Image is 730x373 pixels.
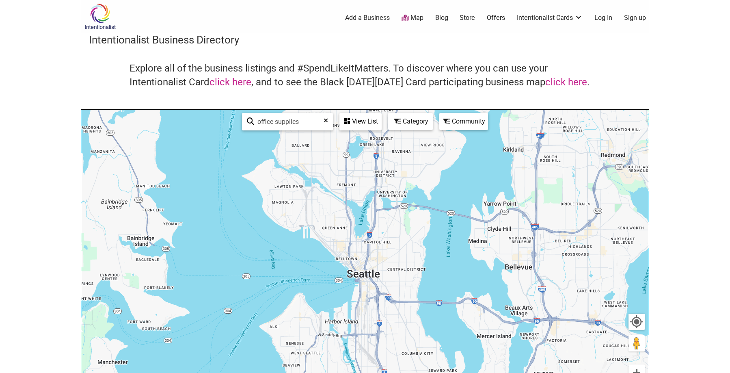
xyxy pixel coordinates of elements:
[89,33,641,47] h3: Intentionalist Business Directory
[81,3,119,30] img: Intentionalist
[545,76,587,88] a: click here
[388,113,433,130] div: Filter by category
[242,113,333,130] div: Type to search and filter
[130,62,600,89] h4: Explore all of the business listings and #SpendLikeItMatters. To discover where you can use your ...
[628,314,645,330] button: Your Location
[435,13,448,22] a: Blog
[517,13,583,22] a: Intentionalist Cards
[339,113,382,130] div: See a list of the visible businesses
[624,13,646,22] a: Sign up
[440,114,487,129] div: Community
[209,76,251,88] a: click here
[340,114,381,129] div: View List
[402,13,423,23] a: Map
[345,13,390,22] a: Add a Business
[254,114,328,130] input: Type to find and filter...
[594,13,612,22] a: Log In
[389,114,432,129] div: Category
[439,113,488,130] div: Filter by Community
[460,13,475,22] a: Store
[628,335,645,351] button: Drag Pegman onto the map to open Street View
[487,13,505,22] a: Offers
